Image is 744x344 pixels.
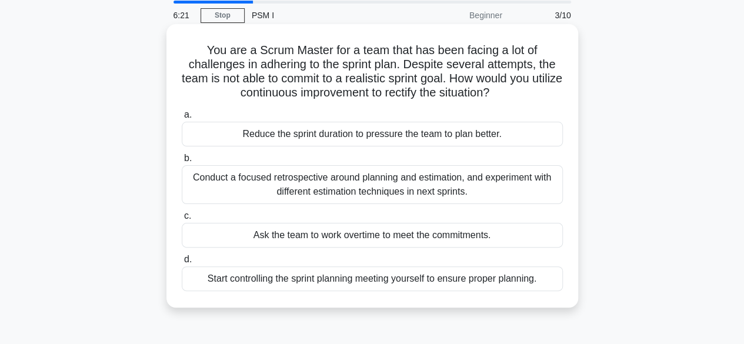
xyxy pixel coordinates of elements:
[182,165,563,204] div: Conduct a focused retrospective around planning and estimation, and experiment with different est...
[182,266,563,291] div: Start controlling the sprint planning meeting yourself to ensure proper planning.
[182,223,563,248] div: Ask the team to work overtime to meet the commitments.
[166,4,201,27] div: 6:21
[406,4,509,27] div: Beginner
[181,43,564,101] h5: You are a Scrum Master for a team that has been facing a lot of challenges in adhering to the spr...
[509,4,578,27] div: 3/10
[201,8,245,23] a: Stop
[182,122,563,146] div: Reduce the sprint duration to pressure the team to plan better.
[184,254,192,264] span: d.
[184,109,192,119] span: a.
[184,211,191,221] span: c.
[184,153,192,163] span: b.
[245,4,406,27] div: PSM I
